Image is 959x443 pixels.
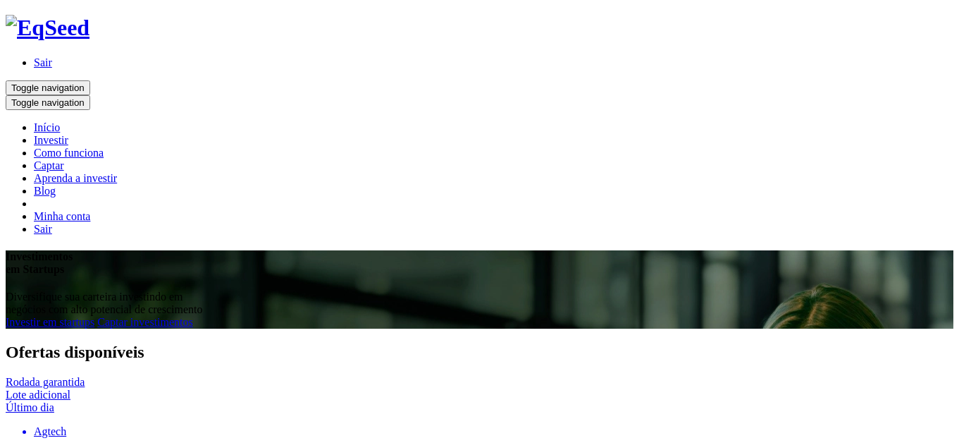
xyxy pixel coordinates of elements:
[6,80,90,95] button: Toggle navigation
[34,121,60,133] a: Início
[6,389,953,401] div: Lote adicional
[6,316,94,328] a: Investir em startups
[34,425,953,438] p: Agtech
[34,223,52,235] a: Sair
[34,210,90,222] a: Minha conta
[6,291,953,316] div: Diversifique sua carteira investindo em negócios com alto potencial de crescimento
[34,172,117,184] a: Aprenda a investir
[34,185,56,197] a: Blog
[6,250,953,276] h1: Investimentos em Startups
[11,97,85,108] span: Toggle navigation
[34,56,52,68] a: Sair
[34,134,68,146] a: Investir
[11,83,85,93] span: Toggle navigation
[34,159,64,171] a: Captar
[6,401,953,414] div: Último dia
[6,95,90,110] button: Toggle navigation
[6,15,89,41] img: EqSeed
[97,316,193,328] a: Captar investimentos
[34,147,104,159] a: Como funciona
[6,343,953,362] h2: Ofertas disponíveis
[6,376,953,389] div: Rodada garantida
